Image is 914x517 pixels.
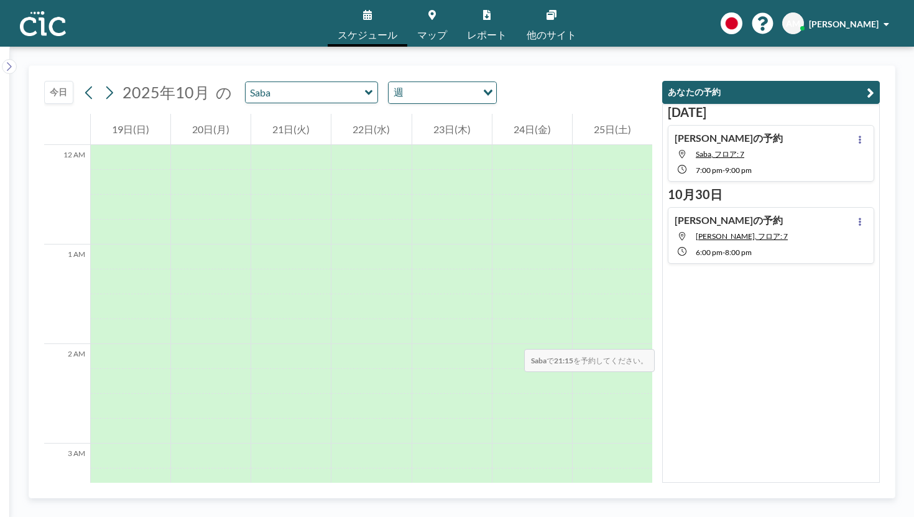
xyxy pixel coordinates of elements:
span: レポート [467,30,507,40]
img: organization-logo [20,11,66,36]
span: 6:00 PM [696,248,722,257]
span: 9:00 PM [725,165,752,175]
span: 他のサイト [527,30,576,40]
span: [PERSON_NAME] [809,19,879,29]
input: Search for option [407,85,476,101]
h4: [PERSON_NAME]の予約 [675,214,783,226]
span: Suji, フロア: 7 [696,231,788,241]
button: 今日 [44,81,73,104]
div: 25日(土) [573,114,652,145]
h3: 10月30日 [668,187,874,202]
span: の [216,83,232,102]
h4: [PERSON_NAME]の予約 [675,132,783,144]
div: 21日(火) [251,114,331,145]
span: で を予約してください。 [524,349,655,372]
span: Saba, フロア: 7 [696,149,744,159]
span: マップ [417,30,447,40]
div: 1 AM [44,245,90,344]
div: Search for option [389,82,496,103]
div: 22日(水) [331,114,411,145]
span: AM [786,18,800,29]
b: Saba [531,356,547,365]
div: 24日(金) [492,114,572,145]
b: 21:15 [554,356,573,365]
div: 20日(月) [171,114,251,145]
button: あなたの予約 [662,81,880,104]
div: 19日(日) [91,114,170,145]
span: 2025年10月 [122,83,210,101]
div: 23日(木) [412,114,492,145]
input: Saba [246,82,365,103]
span: 8:00 PM [725,248,752,257]
div: 12 AM [44,145,90,245]
span: - [722,248,725,257]
span: スケジュール [338,30,397,40]
h3: [DATE] [668,105,874,120]
span: 週 [391,85,406,101]
div: 2 AM [44,344,90,444]
span: - [722,165,725,175]
span: 7:00 PM [696,165,722,175]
